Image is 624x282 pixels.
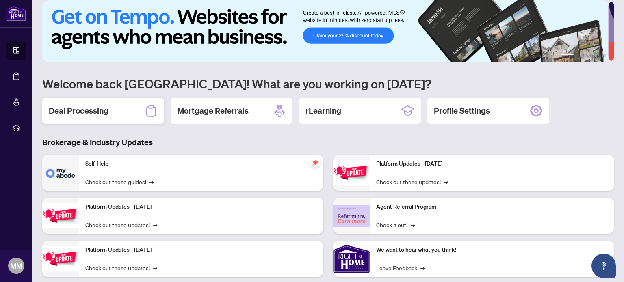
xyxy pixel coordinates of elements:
span: MM [10,260,22,271]
a: Check out these updates!→ [85,263,157,272]
h2: Deal Processing [49,105,108,116]
a: Check out these updates!→ [376,177,448,186]
span: → [420,263,425,272]
p: Platform Updates - [DATE] [85,202,317,211]
button: 3 [583,54,587,57]
button: 4 [590,54,593,57]
span: → [153,220,157,229]
p: Self-Help [85,159,317,168]
p: Platform Updates - [DATE] [85,245,317,254]
img: Slide 0 [42,0,608,62]
img: Agent Referral Program [333,205,370,227]
span: → [444,177,448,186]
h1: Welcome back [GEOGRAPHIC_DATA]! What are you working on [DATE]? [42,76,614,91]
button: 6 [603,54,606,57]
button: 5 [596,54,600,57]
p: Agent Referral Program [376,202,608,211]
h2: rLearning [305,105,341,116]
a: Check it out!→ [376,220,415,229]
img: Platform Updates - June 23, 2025 [333,160,370,185]
a: Check out these updates!→ [85,220,157,229]
button: Open asap [591,254,616,278]
span: pushpin [310,158,320,168]
span: → [153,263,157,272]
span: → [411,220,415,229]
img: Platform Updates - September 16, 2025 [42,203,79,228]
img: Platform Updates - July 21, 2025 [42,246,79,271]
p: Platform Updates - [DATE] [376,159,608,168]
a: Check out these guides!→ [85,177,154,186]
button: 2 [577,54,580,57]
img: logo [6,6,26,21]
a: Leave Feedback→ [376,263,425,272]
button: 1 [561,54,574,57]
img: Self-Help [42,155,79,191]
h3: Brokerage & Industry Updates [42,137,614,148]
h2: Mortgage Referrals [177,105,249,116]
span: → [149,177,154,186]
img: We want to hear what you think! [333,241,370,277]
h2: Profile Settings [434,105,490,116]
p: We want to hear what you think! [376,245,608,254]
